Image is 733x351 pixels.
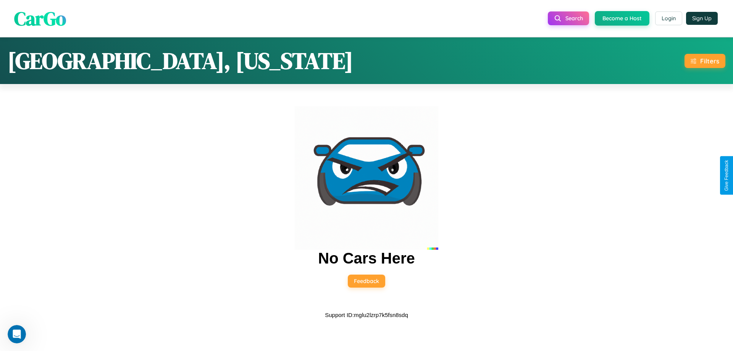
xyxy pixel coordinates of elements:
div: Give Feedback [724,160,729,191]
h2: No Cars Here [318,250,415,267]
button: Search [548,11,589,25]
button: Become a Host [595,11,649,26]
span: Search [565,15,583,22]
div: Filters [700,57,719,65]
button: Filters [685,54,725,68]
span: CarGo [14,5,66,31]
h1: [GEOGRAPHIC_DATA], [US_STATE] [8,45,353,76]
p: Support ID: mglu2lzrp7k5fsn8sdq [325,310,408,320]
button: Sign Up [686,12,718,25]
img: car [295,106,438,250]
button: Feedback [348,275,385,288]
iframe: Intercom live chat [8,325,26,343]
button: Login [655,11,682,25]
